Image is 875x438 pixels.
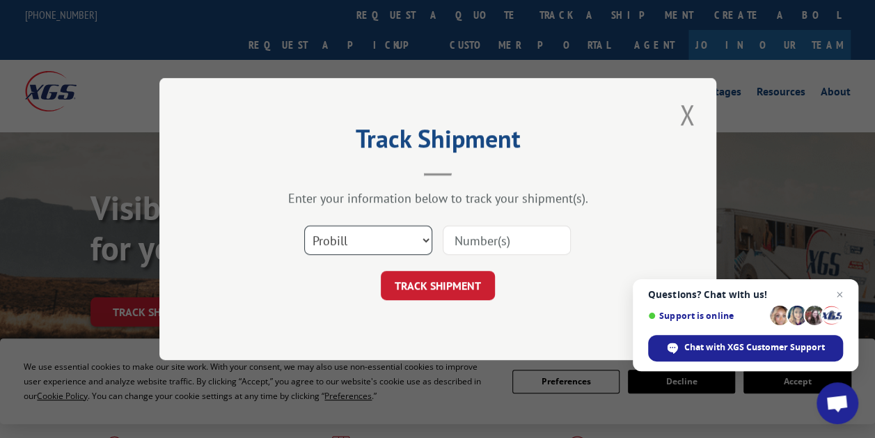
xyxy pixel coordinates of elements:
[648,311,765,321] span: Support is online
[229,190,647,206] div: Enter your information below to track your shipment(s).
[648,289,843,300] span: Questions? Chat with us!
[648,335,843,361] span: Chat with XGS Customer Support
[381,271,495,300] button: TRACK SHIPMENT
[675,95,699,134] button: Close modal
[684,341,825,354] span: Chat with XGS Customer Support
[229,129,647,155] h2: Track Shipment
[443,226,571,255] input: Number(s)
[817,382,858,424] a: Open chat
